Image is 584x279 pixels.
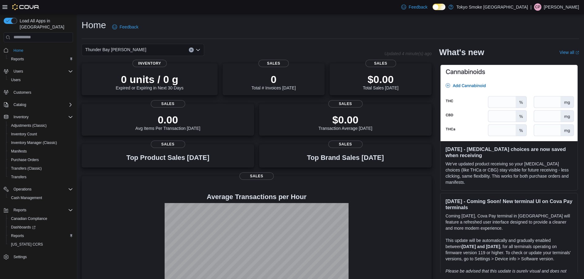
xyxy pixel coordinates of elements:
[9,215,50,222] a: Canadian Compliance
[6,76,75,84] button: Users
[9,148,73,155] span: Manifests
[11,89,34,96] a: Customers
[11,68,25,75] button: Users
[196,47,200,52] button: Open list of options
[1,88,75,97] button: Customers
[251,73,296,85] p: 0
[11,101,73,108] span: Catalog
[86,193,427,201] h4: Average Transactions per Hour
[11,225,36,230] span: Dashboards
[363,73,398,85] p: $0.00
[9,139,73,146] span: Inventory Manager (Classic)
[9,130,73,138] span: Inventory Count
[1,100,75,109] button: Catalog
[363,73,398,90] div: Total Sales [DATE]
[11,101,29,108] button: Catalog
[11,175,26,179] span: Transfers
[9,156,73,164] span: Purchase Orders
[6,130,75,138] button: Inventory Count
[462,244,500,249] strong: [DATE] and [DATE]
[9,232,73,239] span: Reports
[6,223,75,232] a: Dashboards
[132,60,167,67] span: Inventory
[136,114,200,126] p: 0.00
[116,73,184,90] div: Expired or Expiring in Next 30 Days
[151,100,185,107] span: Sales
[433,4,445,10] input: Dark Mode
[12,4,40,10] img: Cova
[1,113,75,121] button: Inventory
[9,173,73,181] span: Transfers
[9,122,73,129] span: Adjustments (Classic)
[151,141,185,148] span: Sales
[11,253,29,261] a: Settings
[9,76,23,84] a: Users
[11,140,57,145] span: Inventory Manager (Classic)
[530,3,532,11] p: |
[11,47,26,54] a: Home
[319,114,372,131] div: Transaction Average [DATE]
[120,24,138,30] span: Feedback
[11,149,27,154] span: Manifests
[9,139,59,146] a: Inventory Manager (Classic)
[136,114,200,131] div: Avg Items Per Transaction [DATE]
[85,46,146,53] span: Thunder Bay [PERSON_NAME]
[9,156,41,164] a: Purchase Orders
[1,185,75,194] button: Operations
[535,3,540,11] span: CP
[11,132,37,137] span: Inventory Count
[9,130,40,138] a: Inventory Count
[110,21,141,33] a: Feedback
[11,113,73,121] span: Inventory
[575,51,579,55] svg: External link
[9,165,44,172] a: Transfers (Classic)
[4,43,73,277] nav: Complex example
[6,232,75,240] button: Reports
[11,186,73,193] span: Operations
[9,165,73,172] span: Transfers (Classic)
[9,55,26,63] a: Reports
[6,55,75,63] button: Reports
[6,121,75,130] button: Adjustments (Classic)
[13,115,29,119] span: Inventory
[11,233,24,238] span: Reports
[328,100,363,107] span: Sales
[384,51,432,56] p: Updated 4 minute(s) ago
[445,198,573,210] h3: [DATE] - Coming Soon! New terminal UI on Cova Pay terminals
[9,194,73,202] span: Cash Management
[544,3,579,11] p: [PERSON_NAME]
[11,89,73,96] span: Customers
[9,148,29,155] a: Manifests
[456,3,528,11] p: Tokyo Smoke [GEOGRAPHIC_DATA]
[13,187,32,192] span: Operations
[11,253,73,261] span: Settings
[116,73,184,85] p: 0 units / 0 g
[11,68,73,75] span: Users
[189,47,194,52] button: Clear input
[11,113,31,121] button: Inventory
[11,47,73,54] span: Home
[1,67,75,76] button: Users
[9,224,73,231] span: Dashboards
[13,102,26,107] span: Catalog
[6,164,75,173] button: Transfers (Classic)
[13,208,26,213] span: Reports
[559,50,579,55] a: View allExternal link
[82,19,106,31] h1: Home
[11,206,73,214] span: Reports
[126,154,209,161] h3: Top Product Sales [DATE]
[409,4,427,10] span: Feedback
[365,60,396,67] span: Sales
[6,138,75,147] button: Inventory Manager (Classic)
[13,254,27,259] span: Settings
[319,114,372,126] p: $0.00
[1,206,75,214] button: Reports
[307,154,384,161] h3: Top Brand Sales [DATE]
[11,186,34,193] button: Operations
[9,232,26,239] a: Reports
[11,242,43,247] span: [US_STATE] CCRS
[11,206,29,214] button: Reports
[1,252,75,261] button: Settings
[328,141,363,148] span: Sales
